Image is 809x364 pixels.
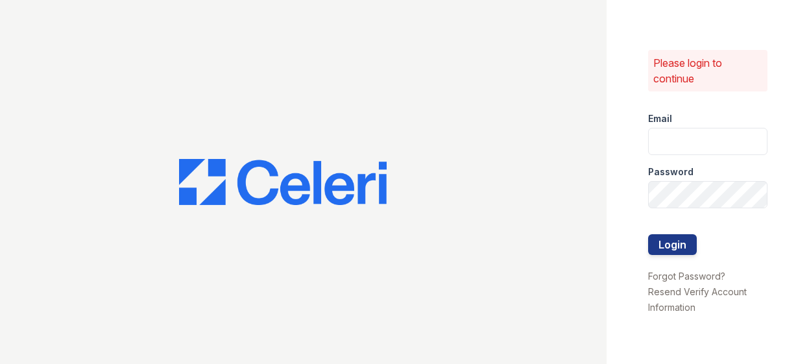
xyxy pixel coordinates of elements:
[653,55,762,86] p: Please login to continue
[648,234,697,255] button: Login
[648,286,747,313] a: Resend Verify Account Information
[648,165,694,178] label: Password
[648,112,672,125] label: Email
[179,159,387,206] img: CE_Logo_Blue-a8612792a0a2168367f1c8372b55b34899dd931a85d93a1a3d3e32e68fde9ad4.png
[648,271,725,282] a: Forgot Password?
